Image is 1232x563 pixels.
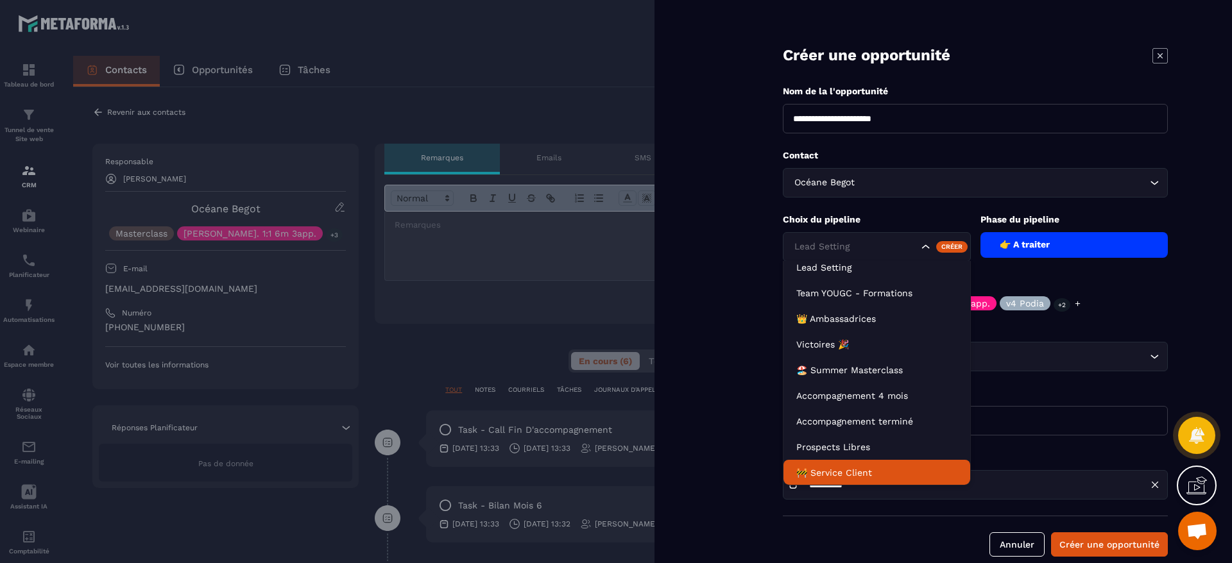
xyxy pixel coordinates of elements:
[796,261,957,274] p: Lead Setting
[989,532,1045,557] button: Annuler
[936,241,968,253] div: Créer
[783,387,1168,399] p: Montant
[796,466,957,479] p: 🚧 Service Client
[783,85,1168,97] p: Nom de la l'opportunité
[857,176,1147,190] input: Search for option
[791,240,918,254] input: Search for option
[783,45,950,66] p: Créer une opportunité
[783,278,1168,290] p: Choix Étiquette
[796,364,957,376] p: 🏖️ Summer Masterclass
[783,168,1168,197] div: Search for option
[980,214,1168,226] p: Phase du pipeline
[1006,299,1044,308] p: v4 Podia
[1051,532,1168,557] button: Créer une opportunité
[1178,512,1217,550] div: Ouvrir le chat
[783,323,1168,335] p: Produit
[783,451,1168,464] p: Date de fermeture
[783,232,971,262] div: Search for option
[796,389,957,402] p: Accompagnement 4 mois
[796,312,957,325] p: 👑 Ambassadrices
[1054,298,1070,312] p: +2
[796,287,957,299] p: Team YOUGC - Formations
[796,441,957,453] p: Prospects Libres
[796,338,957,351] p: Victoires 🎉
[783,214,971,226] p: Choix du pipeline
[783,342,1168,371] div: Search for option
[783,149,1168,162] p: Contact
[796,415,957,428] p: Accompagnement terminé
[791,176,857,190] span: Océane Begot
